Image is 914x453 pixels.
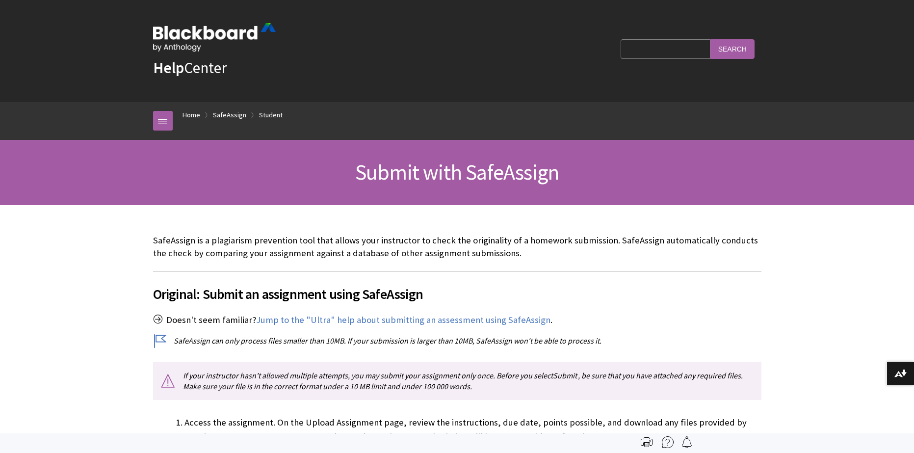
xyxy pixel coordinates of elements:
[553,371,577,380] span: Submit
[681,436,693,448] img: Follow this page
[710,39,755,58] input: Search
[153,362,761,400] p: If your instructor hasn't allowed multiple attempts, you may submit your assignment only once. Be...
[153,234,761,260] p: SafeAssign is a plagiarism prevention tool that allows your instructor to check the originality o...
[213,109,246,121] a: SafeAssign
[153,335,761,346] p: SafeAssign can only process files smaller than 10MB. If your submission is larger than 10MB, Safe...
[153,58,184,78] strong: Help
[259,109,283,121] a: Student
[183,109,200,121] a: Home
[355,159,559,186] span: Submit with SafeAssign
[662,436,674,448] img: More help
[153,23,276,52] img: Blackboard by Anthology
[153,271,761,304] h2: Original: Submit an assignment using SafeAssign
[641,436,653,448] img: Print
[153,314,761,326] p: Doesn't seem familiar? .
[184,416,761,443] li: Access the assignment. On the Upload Assignment page, review the instructions, due date, points p...
[153,58,227,78] a: HelpCenter
[256,314,550,326] a: Jump to the "Ultra" help about submitting an assessment using SafeAssign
